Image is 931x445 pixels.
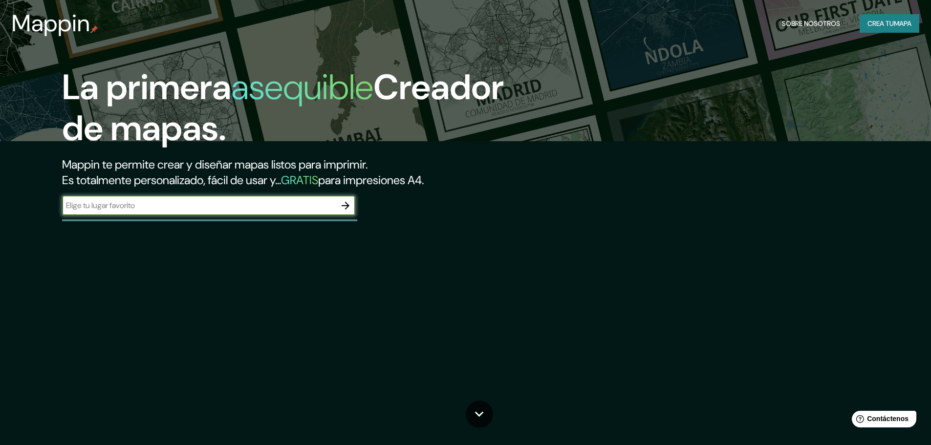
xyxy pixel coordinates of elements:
input: Elige tu lugar favorito [62,200,336,211]
button: Crea tumapa [860,14,919,33]
button: Sobre nosotros [778,14,844,33]
font: Es totalmente personalizado, fácil de usar y... [62,172,281,188]
font: mapa [894,19,911,28]
font: Creador de mapas. [62,64,504,151]
font: para impresiones A4. [318,172,424,188]
iframe: Lanzador de widgets de ayuda [844,407,920,434]
font: Sobre nosotros [782,19,840,28]
font: Mappin te permite crear y diseñar mapas listos para imprimir. [62,157,368,172]
font: Mappin [12,8,90,39]
font: GRATIS [281,172,318,188]
font: La primera [62,64,231,110]
img: pin de mapeo [90,25,98,33]
font: asequible [231,64,373,110]
font: Crea tu [867,19,894,28]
